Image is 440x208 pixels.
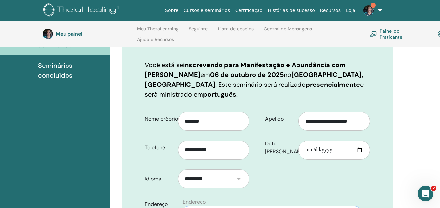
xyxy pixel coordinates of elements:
[56,31,121,37] h3: Meu painel
[260,113,298,125] label: Apelido
[140,142,178,154] label: Telefone
[371,3,376,8] span: 1
[265,5,317,17] a: Histórias de sucesso
[163,5,181,17] a: Sobre
[210,70,284,79] b: 06 de outubro de 2025
[189,26,208,37] a: Seguinte
[137,37,174,47] a: Ajuda e Recursos
[363,5,374,16] img: default.jpg
[380,28,422,40] font: Painel do Praticante
[43,29,53,39] img: default.jpg
[145,61,346,79] b: inscrevendo para Manifestação e Abundância com [PERSON_NAME]
[140,113,178,125] label: Nome próprio
[145,60,370,99] p: Você está se em no . Este seminário será realizado e será ministrado em .
[183,198,206,206] label: Endereço
[370,31,377,37] img: chalkboard-teacher.svg
[181,5,232,17] a: Cursos e seminários
[218,26,254,37] a: Lista de desejos
[233,5,265,17] a: Certificação
[260,138,298,158] label: Data [PERSON_NAME]
[418,186,433,201] iframe: Intercom live chat
[140,173,178,185] label: Idioma
[43,3,122,18] img: logo.png
[137,26,179,37] a: Meu ThetaLearning
[203,90,236,99] b: português
[317,5,343,17] a: Recursos
[370,27,422,41] a: Painel do Praticante
[145,70,363,89] b: [GEOGRAPHIC_DATA], [GEOGRAPHIC_DATA]
[343,5,358,17] a: Loja
[38,61,105,80] span: Seminários concluídos
[145,36,370,47] h3: Confirme seu registro
[264,26,312,37] a: Central de Mensagens
[306,80,360,89] b: presencialmente
[431,186,436,191] span: 2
